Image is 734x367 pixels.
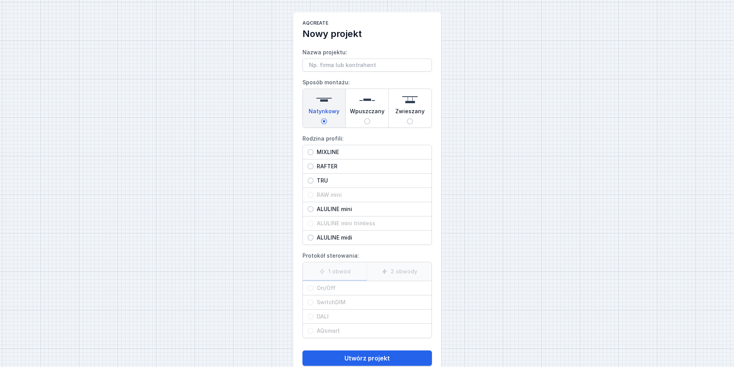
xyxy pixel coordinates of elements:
[302,250,432,338] label: Protokół sterowania:
[314,163,427,170] span: RAFTER
[314,234,427,241] span: ALULINE midi
[307,149,314,155] input: MIXLINE
[302,20,432,28] h1: AQcreate
[302,132,432,245] label: Rodzina profili:
[302,46,432,72] label: Nazwa projektu:
[307,163,314,169] input: RAFTER
[307,235,314,241] input: ALULINE midi
[302,350,432,366] button: Utwórz projekt
[395,107,425,118] span: Zwieszany
[314,148,427,156] span: MIXLINE
[307,206,314,212] input: ALULINE mini
[302,76,432,128] label: Sposób montażu:
[364,118,370,124] input: Wpuszczany
[321,118,327,124] input: Natynkowy
[359,92,375,107] img: recessed.svg
[307,178,314,184] input: TRU
[309,107,339,118] span: Natynkowy
[302,59,432,72] input: Nazwa projektu:
[314,177,427,184] span: TRU
[407,118,413,124] input: Zwieszany
[350,107,385,118] span: Wpuszczany
[314,205,427,213] span: ALULINE mini
[316,92,332,107] img: surface.svg
[402,92,418,107] img: suspended.svg
[302,28,432,40] h2: Nowy projekt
